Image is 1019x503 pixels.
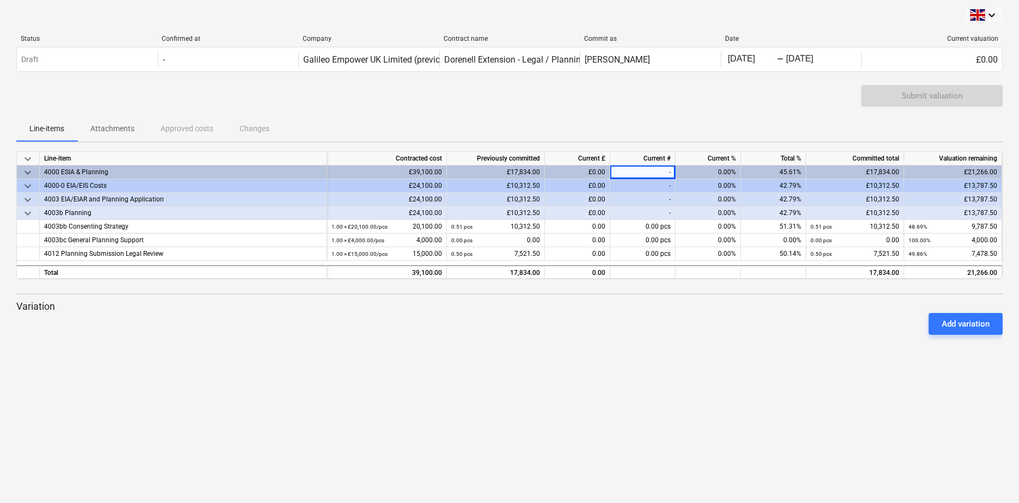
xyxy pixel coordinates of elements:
small: 0.50 pcs [451,251,472,257]
span: keyboard_arrow_down [21,207,34,220]
div: £24,100.00 [327,206,447,220]
div: £10,312.50 [806,179,904,193]
div: Status [21,35,153,42]
div: Commit as [584,35,716,42]
div: £21,266.00 [904,165,1002,179]
div: £0.00 [545,165,610,179]
div: 0.00 [545,234,610,247]
div: £17,834.00 [447,165,545,179]
p: Variation [16,300,1003,313]
div: Date [725,35,857,42]
div: Company [303,35,435,42]
div: Total [40,265,327,279]
p: Draft [21,54,39,65]
div: 21,266.00 [908,266,997,280]
small: 0.50 pcs [811,251,832,257]
div: £10,312.50 [806,193,904,206]
span: keyboard_arrow_down [21,166,34,179]
div: - [777,56,784,63]
small: 0.00 pcs [451,237,472,243]
div: 10,312.50 [451,220,540,234]
div: Confirmed at [162,35,294,42]
div: 4000 ESIA & Planning [44,165,322,179]
div: £24,100.00 [327,179,447,193]
div: 17,834.00 [806,265,904,279]
div: Contracted cost [327,152,447,165]
div: Contract name [444,35,576,42]
div: 4012 Planning Submission Legal Review [44,247,322,261]
div: - [610,165,676,179]
div: 10,312.50 [811,220,899,234]
div: 50.14% [741,247,806,261]
div: £10,312.50 [806,206,904,220]
div: 0.00% [741,234,806,247]
small: 0.00 pcs [811,237,832,243]
span: keyboard_arrow_down [21,193,34,206]
small: 0.51 pcs [451,224,472,230]
div: 4003b Planning [44,206,322,220]
div: 15,000.00 [332,247,442,261]
div: £0.00 [545,206,610,220]
button: Add variation [929,313,1003,335]
div: 42.79% [741,206,806,220]
div: 0.00 [545,220,610,234]
div: 20,100.00 [332,220,442,234]
div: £0.00 [545,179,610,193]
div: Line-item [40,152,327,165]
div: £0.00 [861,51,1002,68]
div: 7,478.50 [908,247,997,261]
small: 1.00 × £20,100.00 / pcs [332,224,388,230]
small: 48.69% [908,224,927,230]
div: 42.79% [741,179,806,193]
div: 7,521.50 [451,247,540,261]
div: £24,100.00 [327,193,447,206]
small: 100.00% [908,237,930,243]
div: 42.79% [741,193,806,206]
div: 0.00% [676,220,741,234]
div: Current £ [545,152,610,165]
div: 4000-0 EIA/EIS Costs [44,179,322,193]
div: Current valuation [866,35,998,42]
p: Line-items [29,123,64,134]
div: Add variation [942,317,990,331]
div: £10,312.50 [447,193,545,206]
div: 0.00% [676,206,741,220]
div: 0.00 pcs [610,234,676,247]
small: 1.00 × £4,000.00 / pcs [332,237,384,243]
div: 0.00 [545,247,610,261]
p: Attachments [90,123,134,134]
div: 4003bb Consenting Strategy [44,220,322,234]
div: 4003 EIA/EIAR and Planning Application [44,193,322,206]
div: 0.00% [676,193,741,206]
div: £13,787.50 [904,193,1002,206]
div: 0.00 [811,234,899,247]
div: 39,100.00 [332,266,442,280]
input: End Date [784,52,835,67]
div: £13,787.50 [904,179,1002,193]
div: £0.00 [545,193,610,206]
div: 0.00% [676,234,741,247]
i: keyboard_arrow_down [985,9,998,22]
div: Current % [676,152,741,165]
div: 0.00 [545,265,610,279]
div: 7,521.50 [811,247,899,261]
div: 51.31% [741,220,806,234]
div: 17,834.00 [451,266,540,280]
div: - [610,179,676,193]
div: 0.00 pcs [610,220,676,234]
small: 49.86% [908,251,927,257]
div: Total % [741,152,806,165]
div: 0.00 pcs [610,247,676,261]
div: 0.00% [676,247,741,261]
div: 9,787.50 [908,220,997,234]
div: 0.00% [676,179,741,193]
div: 4003bc General Planning Support [44,234,322,247]
div: Current # [610,152,676,165]
div: £17,834.00 [806,165,904,179]
div: 45.61% [741,165,806,179]
div: £10,312.50 [447,206,545,220]
div: £39,100.00 [327,165,447,179]
div: 4,000.00 [332,234,442,247]
div: [PERSON_NAME] [585,54,650,65]
small: 1.00 × £15,000.00 / pcs [332,251,388,257]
